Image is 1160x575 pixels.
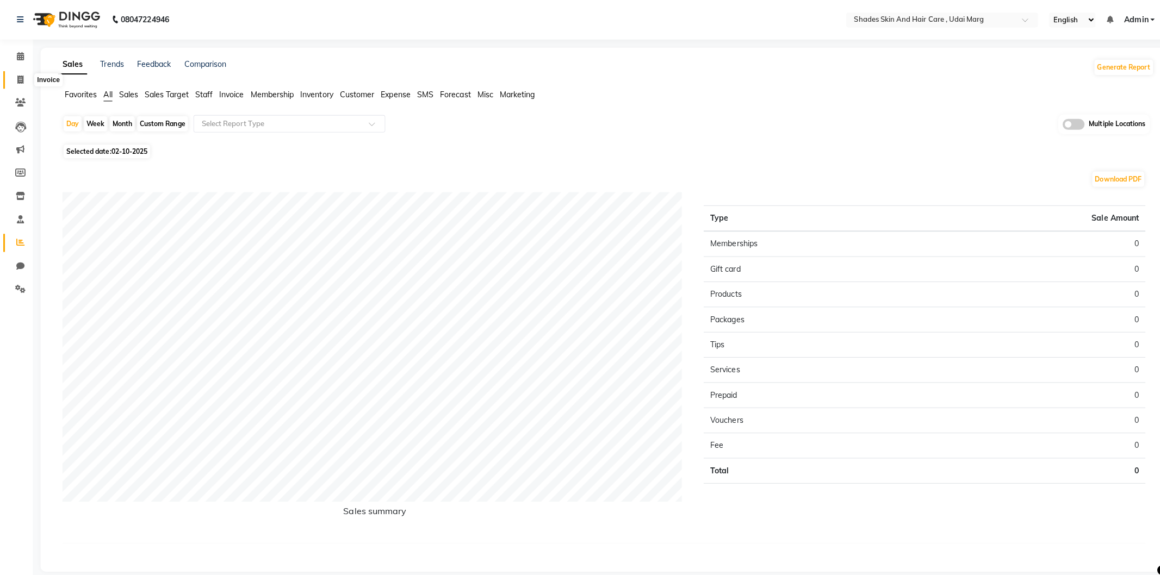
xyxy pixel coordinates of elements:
[298,89,331,99] span: Inventory
[917,429,1137,454] td: 0
[34,73,62,86] div: Invoice
[917,379,1137,404] td: 0
[144,89,187,99] span: Sales Target
[1115,14,1139,26] span: Admin
[698,329,917,354] td: Tips
[183,59,225,68] a: Comparison
[698,429,917,454] td: Fee
[917,279,1137,304] td: 0
[100,59,123,68] a: Trends
[118,89,137,99] span: Sales
[64,89,96,99] span: Favorites
[698,279,917,304] td: Products
[63,115,81,130] div: Day
[698,404,917,429] td: Vouchers
[337,89,371,99] span: Customer
[110,146,146,154] span: 02-10-2025
[917,329,1137,354] td: 0
[917,204,1137,229] th: Sale Amount
[63,143,149,157] span: Selected date:
[83,115,107,130] div: Week
[378,89,407,99] span: Expense
[103,89,111,99] span: All
[194,89,211,99] span: Staff
[474,89,489,99] span: Misc
[917,304,1137,329] td: 0
[698,254,917,279] td: Gift card
[120,4,168,35] b: 08047224946
[698,204,917,229] th: Type
[698,379,917,404] td: Prepaid
[136,115,187,130] div: Custom Range
[917,404,1137,429] td: 0
[698,354,917,379] td: Services
[437,89,467,99] span: Forecast
[109,115,134,130] div: Month
[917,254,1137,279] td: 0
[218,89,242,99] span: Invoice
[917,354,1137,379] td: 0
[698,304,917,329] td: Packages
[58,54,86,74] a: Sales
[62,502,682,517] h6: Sales summary
[414,89,430,99] span: SMS
[1084,170,1136,185] button: Download PDF
[698,454,917,479] td: Total
[1086,59,1144,74] button: Generate Report
[917,454,1137,479] td: 0
[249,89,291,99] span: Membership
[1081,118,1137,129] span: Multiple Locations
[496,89,531,99] span: Marketing
[698,229,917,255] td: Memberships
[28,4,102,35] img: logo
[917,229,1137,255] td: 0
[136,59,170,68] a: Feedback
